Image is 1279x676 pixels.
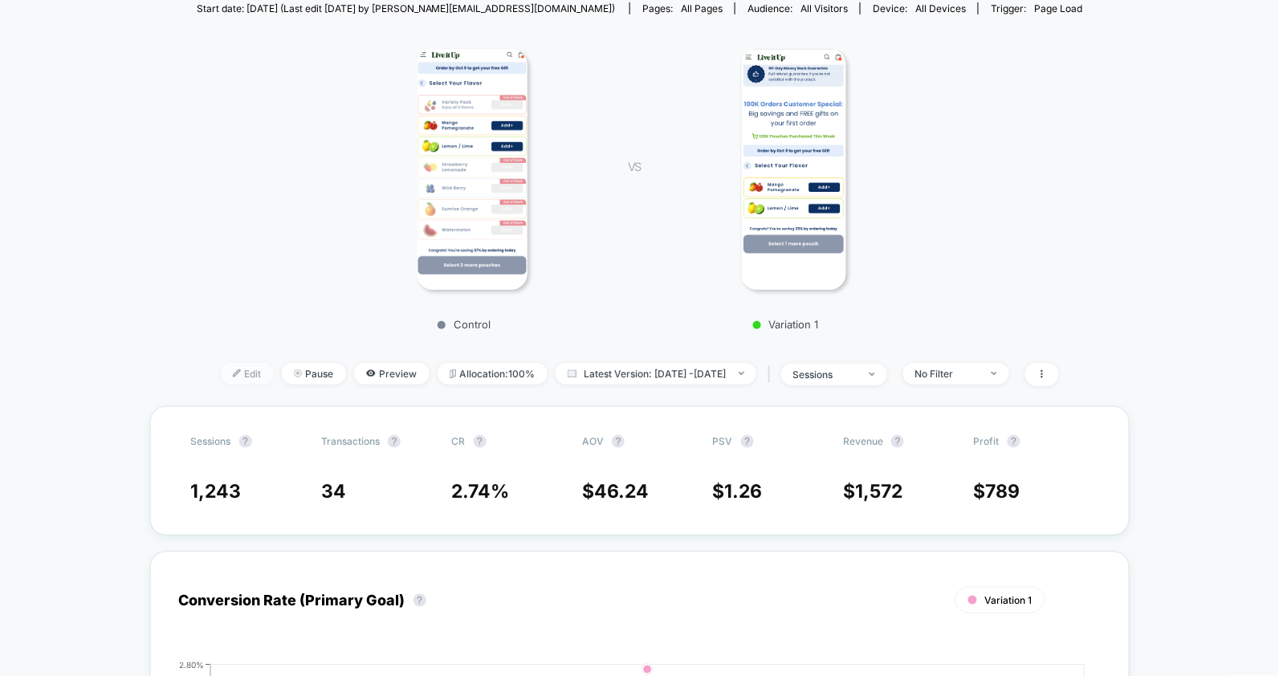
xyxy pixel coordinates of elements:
[986,480,1020,503] span: 789
[855,480,902,503] span: 1,572
[413,594,426,607] button: ?
[1034,2,1082,14] span: Page Load
[321,435,380,447] span: Transactions
[741,435,754,448] button: ?
[628,160,641,173] span: VS
[992,372,997,375] img: end
[594,480,649,503] span: 46.24
[747,2,848,14] div: Audience:
[843,480,902,503] span: $
[974,480,1020,503] span: $
[642,2,723,14] div: Pages:
[239,435,252,448] button: ?
[221,363,274,385] span: Edit
[612,435,625,448] button: ?
[713,435,733,447] span: PSV
[452,435,466,447] span: CR
[556,363,756,385] span: Latest Version: [DATE] - [DATE]
[233,369,241,377] img: edit
[191,435,231,447] span: Sessions
[417,49,527,290] img: Control main
[793,369,857,381] div: sessions
[741,49,846,290] img: Variation 1 main
[860,2,978,14] span: Device:
[332,318,596,331] p: Control
[713,480,763,503] span: $
[452,480,510,503] span: 2.74 %
[191,480,242,503] span: 1,243
[985,594,1033,606] span: Variation 1
[681,2,723,14] span: all pages
[739,372,744,375] img: end
[764,363,781,386] span: |
[725,480,763,503] span: 1.26
[568,369,576,377] img: calendar
[354,363,430,385] span: Preview
[294,369,302,377] img: end
[991,2,1082,14] div: Trigger:
[321,480,346,503] span: 34
[438,363,548,385] span: Allocation: 100%
[915,368,980,380] div: No Filter
[1008,435,1020,448] button: ?
[582,480,649,503] span: $
[891,435,904,448] button: ?
[800,2,848,14] span: All Visitors
[282,363,346,385] span: Pause
[450,369,456,378] img: rebalance
[915,2,966,14] span: all devices
[843,435,883,447] span: Revenue
[197,2,616,14] span: Start date: [DATE] (Last edit [DATE] by [PERSON_NAME][EMAIL_ADDRESS][DOMAIN_NAME])
[974,435,1000,447] span: Profit
[388,435,401,448] button: ?
[870,373,875,376] img: end
[179,660,204,670] tspan: 2.80%
[582,435,604,447] span: AOV
[657,318,914,331] p: Variation 1
[474,435,487,448] button: ?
